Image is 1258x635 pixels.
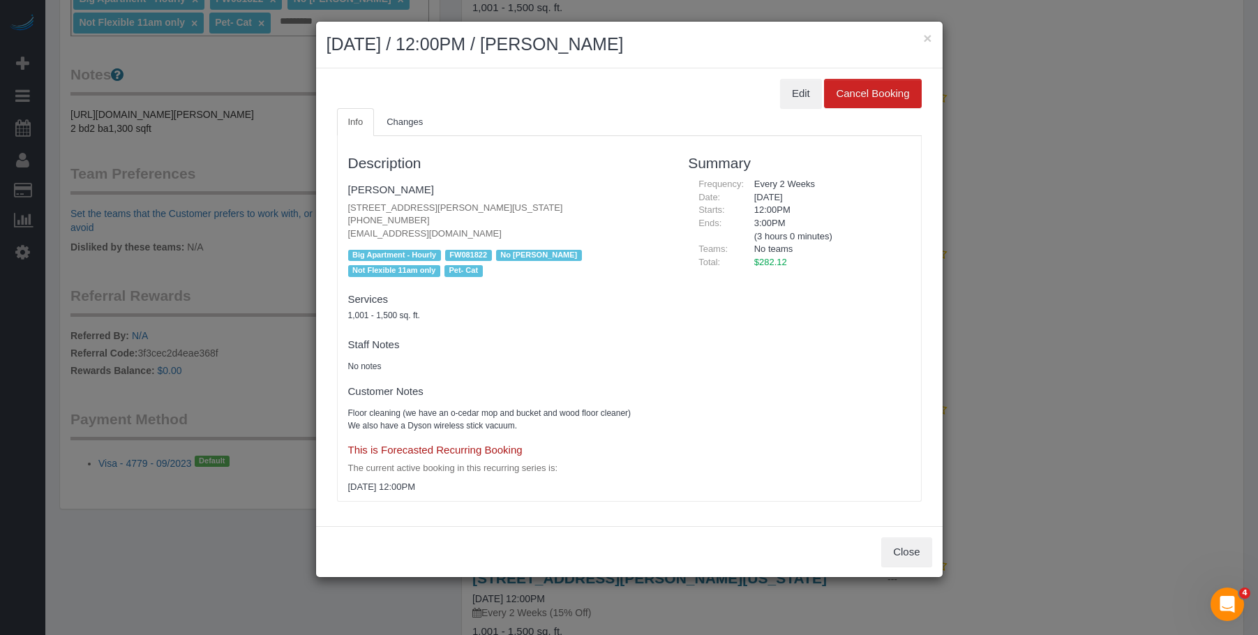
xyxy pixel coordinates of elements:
[348,462,668,475] p: The current active booking in this recurring series is:
[698,204,725,215] span: Starts:
[375,108,434,137] a: Changes
[754,257,787,267] span: $282.12
[327,32,932,57] h2: [DATE] / 12:00PM / [PERSON_NAME]
[744,178,911,191] div: Every 2 Weeks
[744,217,911,243] div: 3:00PM (3 hours 0 minutes)
[698,218,721,228] span: Ends:
[824,79,921,108] button: Cancel Booking
[348,481,416,492] span: [DATE] 12:00PM
[698,192,720,202] span: Date:
[348,155,668,171] h3: Description
[444,265,483,276] span: Pet- Cat
[1239,588,1250,599] span: 4
[348,311,668,320] h5: 1,001 - 1,500 sq. ft.
[337,108,375,137] a: Info
[348,250,441,261] span: Big Apartment - Hourly
[348,444,668,456] h4: This is Forecasted Recurring Booking
[348,117,364,127] span: Info
[754,244,793,254] span: No teams
[698,179,744,189] span: Frequency:
[698,257,720,267] span: Total:
[923,31,931,45] button: ×
[348,184,434,195] a: [PERSON_NAME]
[445,250,492,261] span: FW081822
[881,537,931,567] button: Close
[780,79,822,108] button: Edit
[348,408,668,431] pre: Floor cleaning (we have an o-cedar mop and bucket and wood floor cleaner) We also have a Dyson wi...
[1211,588,1244,621] iframe: Intercom live chat
[348,361,668,373] pre: No notes
[698,244,728,254] span: Teams:
[348,339,668,351] h4: Staff Notes
[387,117,423,127] span: Changes
[348,202,668,241] p: [STREET_ADDRESS][PERSON_NAME][US_STATE] [PHONE_NUMBER] [EMAIL_ADDRESS][DOMAIN_NAME]
[688,155,910,171] h3: Summary
[496,250,582,261] span: No [PERSON_NAME]
[744,191,911,204] div: [DATE]
[348,265,440,276] span: Not Flexible 11am only
[744,204,911,217] div: 12:00PM
[348,386,668,398] h4: Customer Notes
[348,294,668,306] h4: Services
